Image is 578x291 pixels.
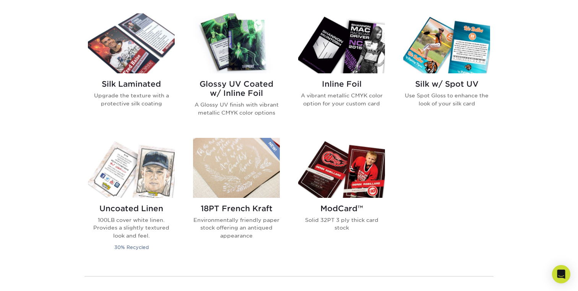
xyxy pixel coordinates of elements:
[261,138,280,161] img: New Product
[403,13,490,129] a: Silk w/ Spot UV Trading Cards Silk w/ Spot UV Use Spot Gloss to enhance the look of your silk card
[298,92,385,107] p: A vibrant metallic CMYK color option for your custom card
[403,13,490,73] img: Silk w/ Spot UV Trading Cards
[193,138,280,261] a: 18PT French Kraft Trading Cards 18PT French Kraft Environmentally friendly paper stock offering a...
[403,79,490,89] h2: Silk w/ Spot UV
[88,92,175,107] p: Upgrade the texture with a protective silk coating
[193,138,280,198] img: 18PT French Kraft Trading Cards
[88,138,175,261] a: Uncoated Linen Trading Cards Uncoated Linen 100LB cover white linen. Provides a slightly textured...
[193,13,280,129] a: Glossy UV Coated w/ Inline Foil Trading Cards Glossy UV Coated w/ Inline Foil A Glossy UV finish ...
[298,138,385,261] a: ModCard™ Trading Cards ModCard™ Solid 32PT 3 ply thick card stock
[88,138,175,198] img: Uncoated Linen Trading Cards
[552,265,570,283] div: Open Intercom Messenger
[88,204,175,213] h2: Uncoated Linen
[193,101,280,116] p: A Glossy UV finish with vibrant metallic CMYK color options
[298,79,385,89] h2: Inline Foil
[193,79,280,98] h2: Glossy UV Coated w/ Inline Foil
[298,204,385,213] h2: ModCard™
[298,216,385,232] p: Solid 32PT 3 ply thick card stock
[88,13,175,129] a: Silk Laminated Trading Cards Silk Laminated Upgrade the texture with a protective silk coating
[193,13,280,73] img: Glossy UV Coated w/ Inline Foil Trading Cards
[403,92,490,107] p: Use Spot Gloss to enhance the look of your silk card
[298,13,385,73] img: Inline Foil Trading Cards
[88,216,175,239] p: 100LB cover white linen. Provides a slightly textured look and feel.
[88,13,175,73] img: Silk Laminated Trading Cards
[193,204,280,213] h2: 18PT French Kraft
[193,216,280,239] p: Environmentally friendly paper stock offering an antiqued appearance
[114,244,149,250] small: 30% Recycled
[88,79,175,89] h2: Silk Laminated
[298,13,385,129] a: Inline Foil Trading Cards Inline Foil A vibrant metallic CMYK color option for your custom card
[298,138,385,198] img: ModCard™ Trading Cards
